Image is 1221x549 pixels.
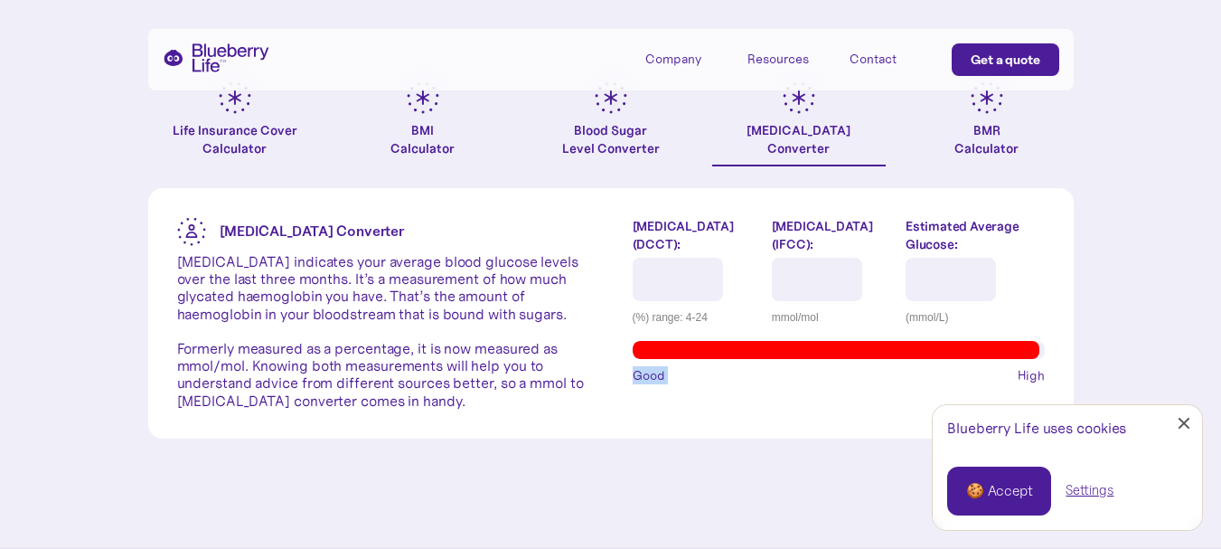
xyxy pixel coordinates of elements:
[850,43,931,73] a: Contact
[163,43,269,72] a: home
[1066,481,1113,500] a: Settings
[148,81,322,166] a: Life Insurance Cover Calculator
[772,217,892,253] label: [MEDICAL_DATA] (IFCC):
[954,121,1019,157] div: BMR Calculator
[906,308,1044,327] div: (mmol/L)
[645,43,727,73] div: Company
[390,121,455,157] div: BMI Calculator
[220,222,405,240] strong: [MEDICAL_DATA] Converter
[947,467,1051,516] a: 🍪 Accept
[633,366,665,384] span: Good
[971,51,1040,69] div: Get a quote
[747,43,829,73] div: Resources
[1018,366,1045,384] span: High
[772,308,892,327] div: mmol/mol
[906,217,1044,253] label: Estimated Average Glucose:
[747,121,850,157] div: [MEDICAL_DATA] Converter
[712,81,886,166] a: [MEDICAL_DATA]Converter
[633,217,758,253] label: [MEDICAL_DATA] (DCCT):
[850,52,897,67] div: Contact
[1184,423,1185,424] div: Close Cookie Popup
[148,121,322,157] div: Life Insurance Cover Calculator
[645,52,701,67] div: Company
[947,420,1188,437] div: Blueberry Life uses cookies
[336,81,510,166] a: BMICalculator
[900,81,1074,166] a: BMRCalculator
[952,43,1059,76] a: Get a quote
[562,121,660,157] div: Blood Sugar Level Converter
[966,481,1032,501] div: 🍪 Accept
[1166,405,1202,441] a: Close Cookie Popup
[747,52,809,67] div: Resources
[633,308,758,327] div: (%) range: 4-24
[177,253,589,410] p: [MEDICAL_DATA] indicates your average blood glucose levels over the last three months. It’s a mea...
[524,81,698,166] a: Blood SugarLevel Converter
